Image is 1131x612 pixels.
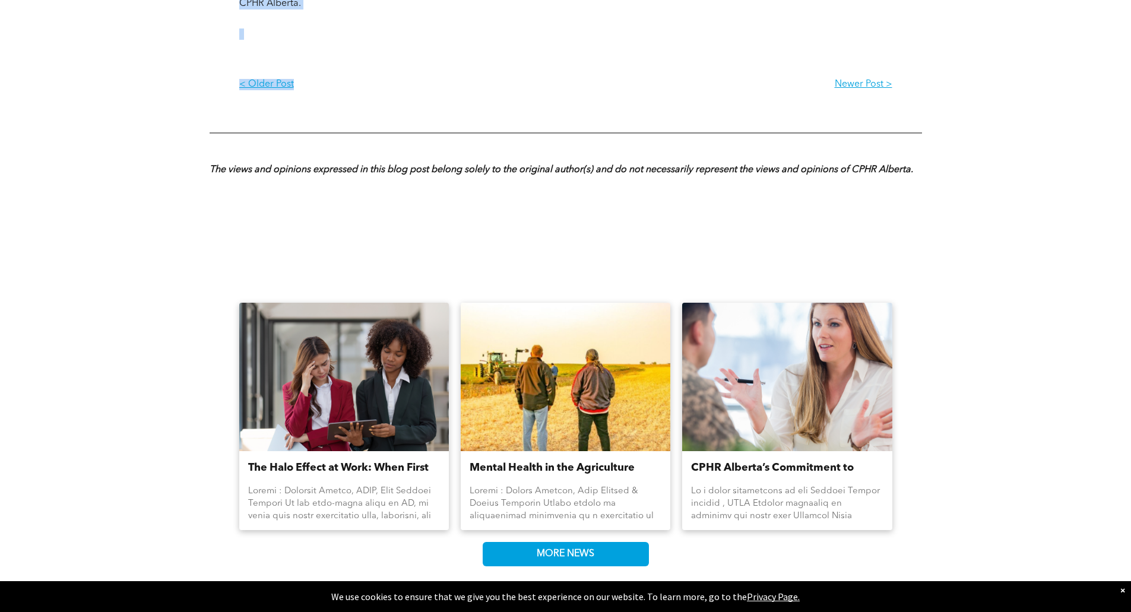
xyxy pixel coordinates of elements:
a: The Halo Effect at Work: When First Impressions Cloud Fair Judgment [248,460,440,476]
a: < Older Post [239,69,566,100]
p: < Older Post [239,79,566,90]
a: CPHR Alberta’s Commitment to Supporting Reservists [691,460,883,476]
a: Newer Post > [566,69,892,100]
div: Lo i dolor sitametcons ad eli Seddoei Tempor incidid , UTLA Etdolor magnaaliq en adminimv qui nos... [691,485,883,522]
a: Mental Health in the Agriculture Industry [470,460,661,476]
div: Loremi : Dolorsit Ametco, ADIP, Elit Seddoei Tempori Ut lab etdo-magna aliqu en AD, mi venia quis... [248,485,440,522]
strong: The views and opinions expressed in this blog post belong solely to the original author(s) and do... [210,165,913,175]
div: Dismiss notification [1120,584,1125,596]
p: Newer Post > [566,79,892,90]
div: Loremi : Dolors Ametcon, Adip Elitsed & Doeius Temporin Utlabo etdolo ma aliquaenimad minimvenia ... [470,485,661,522]
a: Privacy Page. [747,591,800,603]
span: MORE NEWS [533,543,598,566]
